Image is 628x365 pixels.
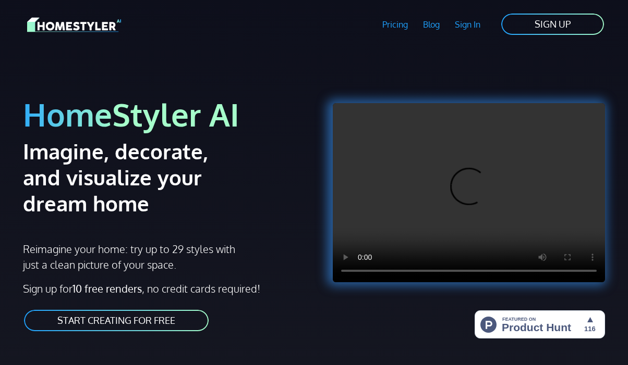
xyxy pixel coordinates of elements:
p: Sign up for , no credit cards required! [23,281,308,296]
a: Sign In [447,12,488,36]
p: Reimagine your home: try up to 29 styles with just a clean picture of your space. [23,241,237,272]
img: HomeStyler AI - Interior Design Made Easy: One Click to Your Dream Home | Product Hunt [475,310,605,338]
h1: HomeStyler AI [23,95,308,134]
h2: Imagine, decorate, and visualize your dream home [23,138,251,216]
a: Blog [415,12,447,36]
img: HomeStyler AI logo [27,16,121,34]
a: START CREATING FOR FREE [23,309,210,332]
strong: 10 free renders [73,282,142,295]
a: Pricing [375,12,416,36]
a: SIGN UP [500,12,605,36]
